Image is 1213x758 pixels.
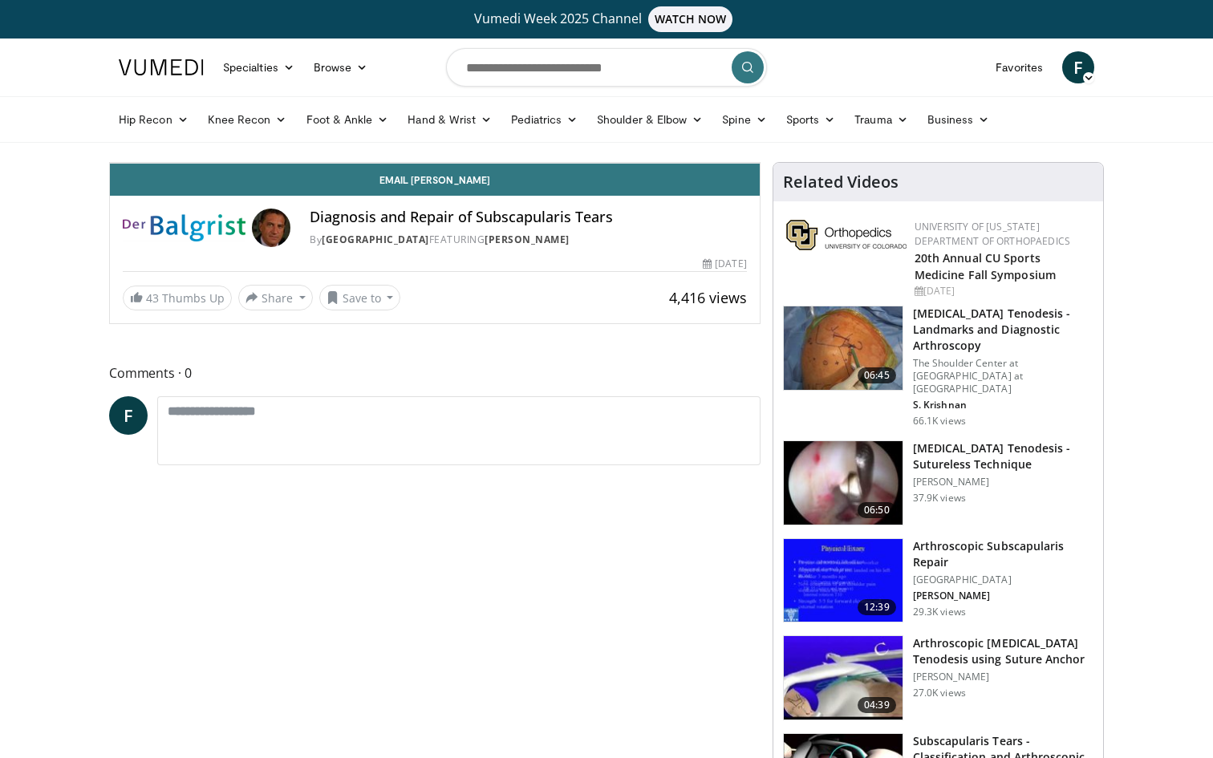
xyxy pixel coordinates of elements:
a: Browse [304,51,378,83]
h3: [MEDICAL_DATA] Tenodesis - Sutureless Technique [913,440,1093,472]
a: 20th Annual CU Sports Medicine Fall Symposium [915,250,1056,282]
a: 43 Thumbs Up [123,286,232,310]
img: VuMedi Logo [119,59,204,75]
a: University of [US_STATE] Department of Orthopaedics [915,220,1070,248]
img: 38379_0000_0_3.png.150x105_q85_crop-smart_upscale.jpg [784,636,903,719]
p: 66.1K views [913,415,966,428]
a: Shoulder & Elbow [587,103,712,136]
span: 04:39 [858,697,896,713]
a: Favorites [986,51,1053,83]
img: 15733_3.png.150x105_q85_crop-smart_upscale.jpg [784,306,903,390]
a: 06:50 [MEDICAL_DATA] Tenodesis - Sutureless Technique [PERSON_NAME] 37.9K views [783,440,1093,525]
img: 355603a8-37da-49b6-856f-e00d7e9307d3.png.150x105_q85_autocrop_double_scale_upscale_version-0.2.png [786,220,907,250]
video-js: Video Player [110,163,760,164]
img: Avatar [252,209,290,247]
a: Business [918,103,1000,136]
span: 06:50 [858,502,896,518]
h3: Arthroscopic Subscapularis Repair [913,538,1093,570]
p: 29.3K views [913,606,966,618]
span: 4,416 views [669,288,747,307]
img: Balgrist University Hospital [123,209,245,247]
h4: Diagnosis and Repair of Subscapularis Tears [310,209,746,226]
h4: Related Videos [783,172,899,192]
a: Pediatrics [501,103,587,136]
span: 12:39 [858,599,896,615]
img: 38511_0000_3.png.150x105_q85_crop-smart_upscale.jpg [784,441,903,525]
a: F [1062,51,1094,83]
h3: [MEDICAL_DATA] Tenodesis - Landmarks and Diagnostic Arthroscopy [913,306,1093,354]
button: Save to [319,285,401,310]
div: By FEATURING [310,233,746,247]
a: [GEOGRAPHIC_DATA] [322,233,429,246]
a: Trauma [845,103,918,136]
span: Comments 0 [109,363,761,383]
a: Email [PERSON_NAME] [110,164,760,196]
a: Hand & Wrist [398,103,501,136]
span: WATCH NOW [648,6,733,32]
p: 27.0K views [913,687,966,699]
a: F [109,396,148,435]
div: [DATE] [703,257,746,271]
a: 06:45 [MEDICAL_DATA] Tenodesis - Landmarks and Diagnostic Arthroscopy The Shoulder Center at [GEO... [783,306,1093,428]
a: Specialties [213,51,304,83]
a: 12:39 Arthroscopic Subscapularis Repair [GEOGRAPHIC_DATA] [PERSON_NAME] 29.3K views [783,538,1093,623]
a: Knee Recon [198,103,297,136]
p: S. Krishnan [913,399,1093,411]
p: [PERSON_NAME] [913,671,1093,683]
p: The Shoulder Center at [GEOGRAPHIC_DATA] at [GEOGRAPHIC_DATA] [913,357,1093,395]
p: 37.9K views [913,492,966,505]
h3: Arthroscopic [MEDICAL_DATA] Tenodesis using Suture Anchor [913,635,1093,667]
p: [PERSON_NAME] [913,476,1093,488]
button: Share [238,285,313,310]
a: Vumedi Week 2025 ChannelWATCH NOW [121,6,1092,32]
a: Hip Recon [109,103,198,136]
div: [DATE] [915,284,1090,298]
a: Sports [777,103,846,136]
a: Foot & Ankle [297,103,399,136]
span: 06:45 [858,367,896,383]
img: 38496_0000_3.png.150x105_q85_crop-smart_upscale.jpg [784,539,903,622]
a: Spine [712,103,776,136]
a: 04:39 Arthroscopic [MEDICAL_DATA] Tenodesis using Suture Anchor [PERSON_NAME] 27.0K views [783,635,1093,720]
span: 43 [146,290,159,306]
a: [PERSON_NAME] [485,233,570,246]
p: [PERSON_NAME] [913,590,1093,602]
input: Search topics, interventions [446,48,767,87]
p: [GEOGRAPHIC_DATA] [913,574,1093,586]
